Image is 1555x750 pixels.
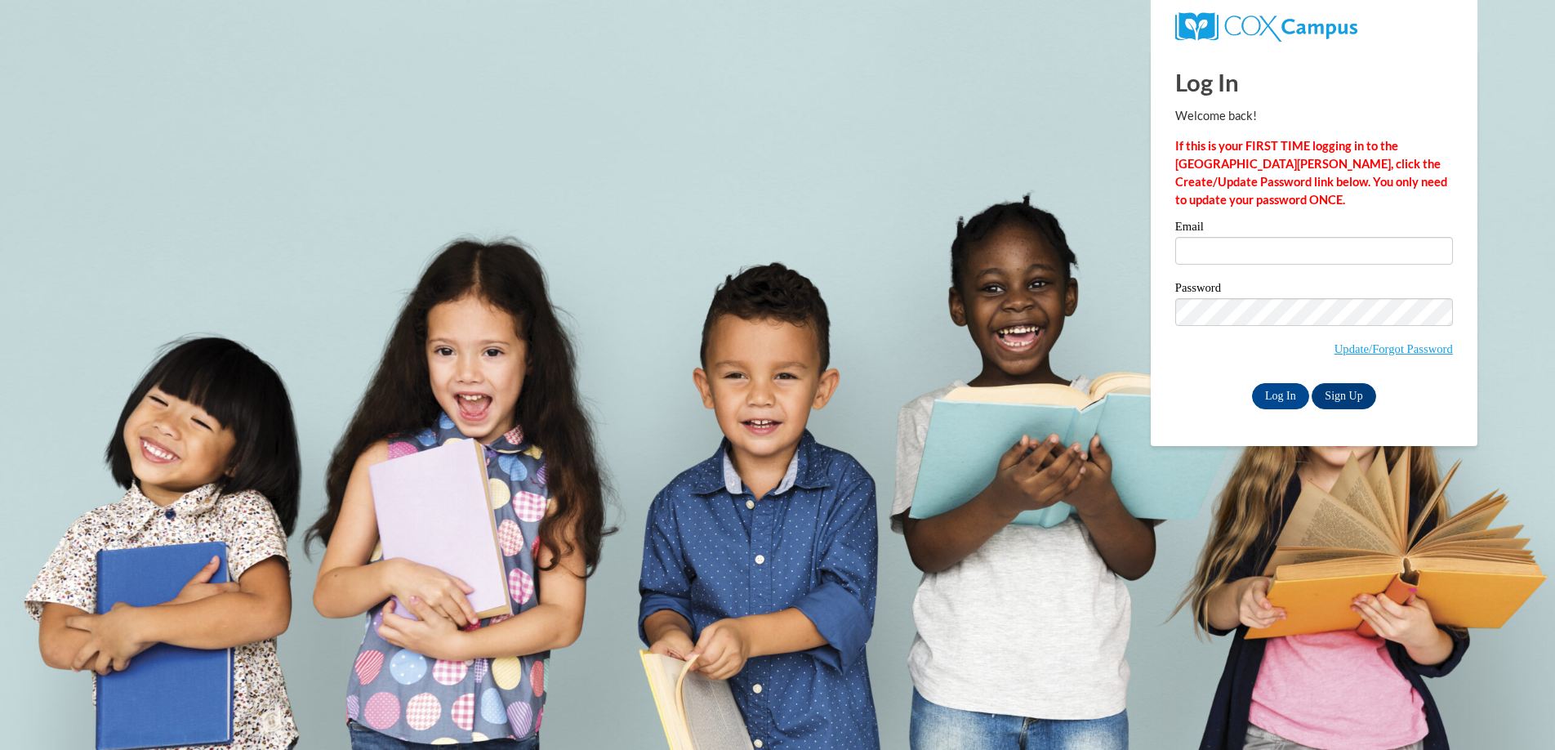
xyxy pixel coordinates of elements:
[1175,139,1447,207] strong: If this is your FIRST TIME logging in to the [GEOGRAPHIC_DATA][PERSON_NAME], click the Create/Upd...
[1334,342,1453,355] a: Update/Forgot Password
[1175,282,1453,298] label: Password
[1175,221,1453,237] label: Email
[1175,65,1453,99] h1: Log In
[1175,12,1357,42] img: COX Campus
[1252,383,1309,409] input: Log In
[1175,19,1357,33] a: COX Campus
[1312,383,1375,409] a: Sign Up
[1175,107,1453,125] p: Welcome back!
